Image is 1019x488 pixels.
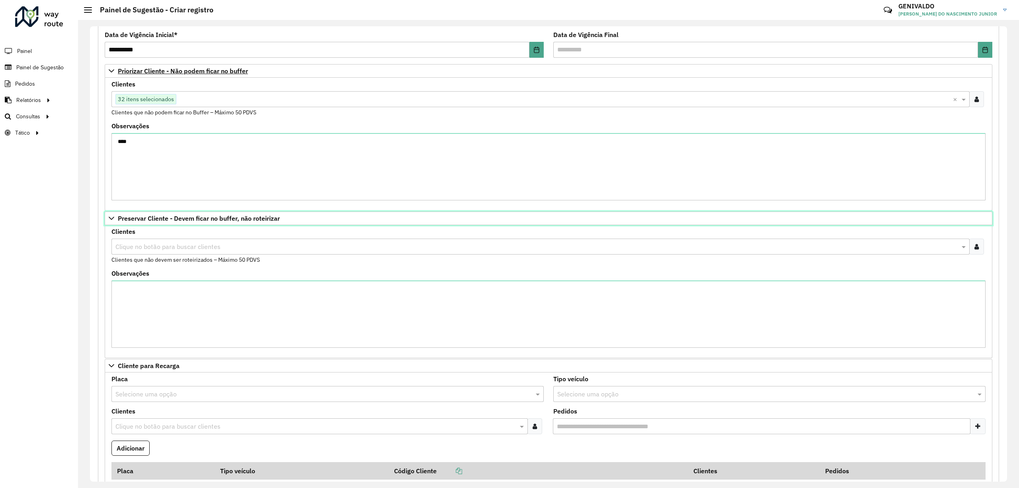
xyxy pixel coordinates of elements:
button: Choose Date [978,42,992,58]
div: Priorizar Cliente - Não podem ficar no buffer [105,78,992,211]
small: Clientes que não devem ser roteirizados – Máximo 50 PDVS [111,256,260,263]
div: Preservar Cliente - Devem ficar no buffer, não roteirizar [105,225,992,358]
span: Clear all [953,94,960,104]
span: Relatórios [16,96,41,104]
span: Preservar Cliente - Devem ficar no buffer, não roteirizar [118,215,280,221]
label: Clientes [111,79,135,89]
th: Clientes [688,463,820,480]
a: Priorizar Cliente - Não podem ficar no buffer [105,64,992,78]
span: Painel de Sugestão [16,63,64,72]
label: Observações [111,268,149,278]
h3: GENIVALDO [898,2,997,10]
th: Código Cliente [388,463,688,480]
th: Tipo veículo [215,463,388,480]
span: 32 itens selecionados [116,94,176,104]
a: Preservar Cliente - Devem ficar no buffer, não roteirizar [105,212,992,225]
span: Pedidos [15,80,35,88]
th: Pedidos [820,463,951,480]
button: Adicionar [111,441,150,456]
a: Cliente para Recarga [105,359,992,372]
a: Copiar [437,467,462,475]
label: Clientes [111,227,135,236]
span: Priorizar Cliente - Não podem ficar no buffer [118,68,248,74]
span: [PERSON_NAME] DO NASCIMENTO JUNIOR [898,10,997,18]
label: Placa [111,374,128,384]
label: Observações [111,121,149,131]
h2: Painel de Sugestão - Criar registro [92,6,213,14]
span: Cliente para Recarga [118,363,180,369]
label: Clientes [111,406,135,416]
label: Tipo veículo [553,374,588,384]
span: Painel [17,47,32,55]
th: Placa [111,463,215,480]
span: Tático [15,129,30,137]
label: Pedidos [553,406,577,416]
button: Choose Date [529,42,544,58]
label: Data de Vigência Final [553,30,619,39]
label: Data de Vigência Inicial [105,30,178,39]
span: Consultas [16,112,40,121]
small: Clientes que não podem ficar no Buffer – Máximo 50 PDVS [111,109,256,116]
a: Contato Rápido [879,2,896,19]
